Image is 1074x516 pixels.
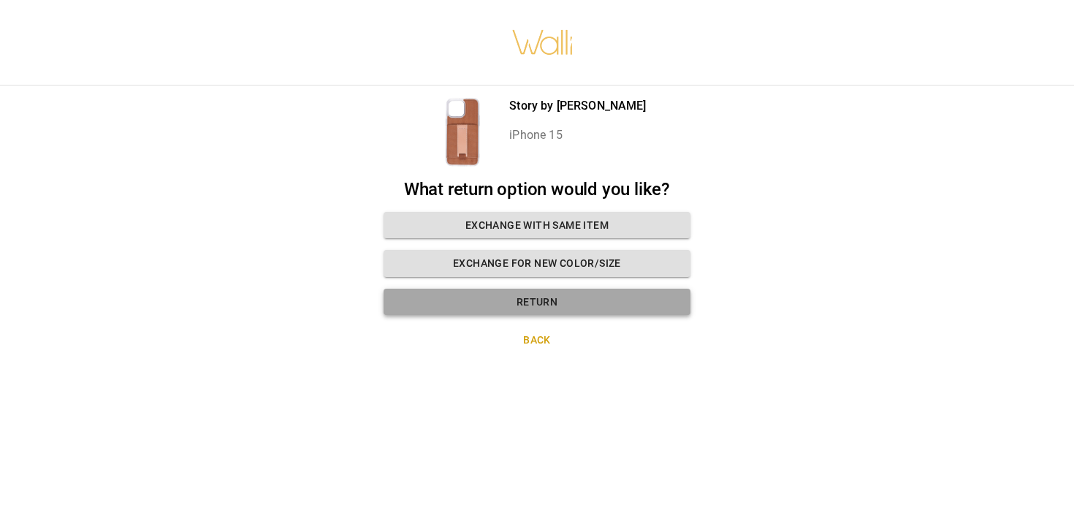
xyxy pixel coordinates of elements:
button: Back [384,327,690,354]
button: Exchange with same item [384,212,690,239]
img: walli-inc.myshopify.com [511,11,574,74]
button: Exchange for new color/size [384,250,690,277]
h2: What return option would you like? [384,179,690,200]
p: Story by [PERSON_NAME] [509,97,646,115]
p: iPhone 15 [509,126,646,144]
button: Return [384,289,690,316]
